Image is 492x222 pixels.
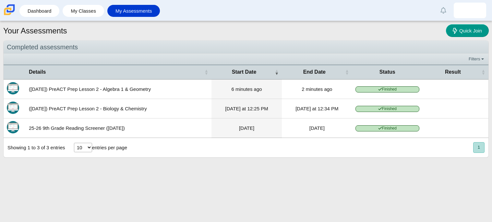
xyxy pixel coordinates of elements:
td: 25-26 9th Grade Reading Screener ([DATE]) [26,118,211,138]
time: Aug 26, 2025 at 3:33 PM [309,125,325,131]
img: Itembank [7,82,19,94]
time: Sep 29, 2025 at 12:25 PM [225,106,268,111]
time: Sep 29, 2025 at 2:27 PM [302,86,332,92]
a: Alerts [436,3,450,18]
label: entries per page [92,145,127,150]
span: Finished [355,125,419,131]
span: Finished [355,86,419,92]
button: 1 [473,142,485,153]
td: ([DATE]) PreACT Prep Lesson 2 - Biology & Chemistry [26,99,211,118]
span: Quick Join [459,28,482,33]
nav: pagination [473,142,485,153]
time: Aug 26, 2025 at 2:59 PM [239,125,254,131]
a: My Assessments [111,5,157,17]
span: Start Date : Activate to remove sorting [275,69,279,75]
a: Dashboard [23,5,56,17]
a: jose.lopezvaldes.zWYNL2 [454,3,486,18]
span: Details : Activate to sort [204,69,208,75]
span: Result [426,68,480,76]
span: Start Date [215,68,273,76]
img: Itembank [7,102,19,114]
span: Details [29,68,203,76]
a: Filters [467,56,487,62]
a: My Classes [66,5,101,17]
td: ([DATE]) PreACT Prep Lesson 2 - Algebra 1 & Geometry [26,80,211,99]
span: Status [355,68,419,76]
img: jose.lopezvaldes.zWYNL2 [465,5,475,16]
img: Itembank [7,121,19,133]
a: Quick Join [446,24,489,37]
span: Result : Activate to sort [481,69,485,75]
div: Showing 1 to 3 of 3 entries [4,138,65,157]
span: End Date : Activate to sort [345,69,349,75]
div: Completed assessments [4,41,488,54]
time: Sep 29, 2025 at 2:24 PM [231,86,262,92]
span: Finished [355,106,419,112]
time: Sep 29, 2025 at 12:34 PM [295,106,338,111]
a: Carmen School of Science & Technology [3,12,16,18]
img: Carmen School of Science & Technology [3,3,16,17]
span: End Date [285,68,344,76]
h1: Your Assessments [3,25,67,36]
